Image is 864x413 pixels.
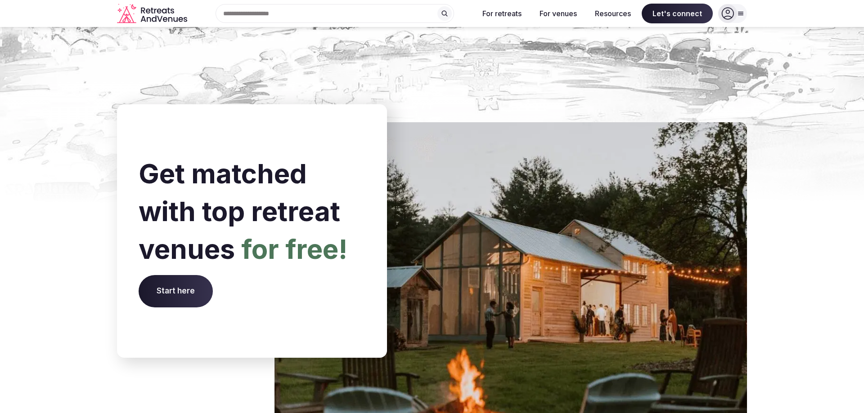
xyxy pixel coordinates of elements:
[117,4,189,24] a: Visit the homepage
[532,4,584,23] button: For venues
[475,4,529,23] button: For retreats
[139,286,213,295] a: Start here
[642,4,713,23] span: Let's connect
[117,4,189,24] svg: Retreats and Venues company logo
[588,4,638,23] button: Resources
[241,233,347,265] span: for free!
[139,275,213,307] span: Start here
[139,155,365,268] h2: Get matched with top retreat venues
